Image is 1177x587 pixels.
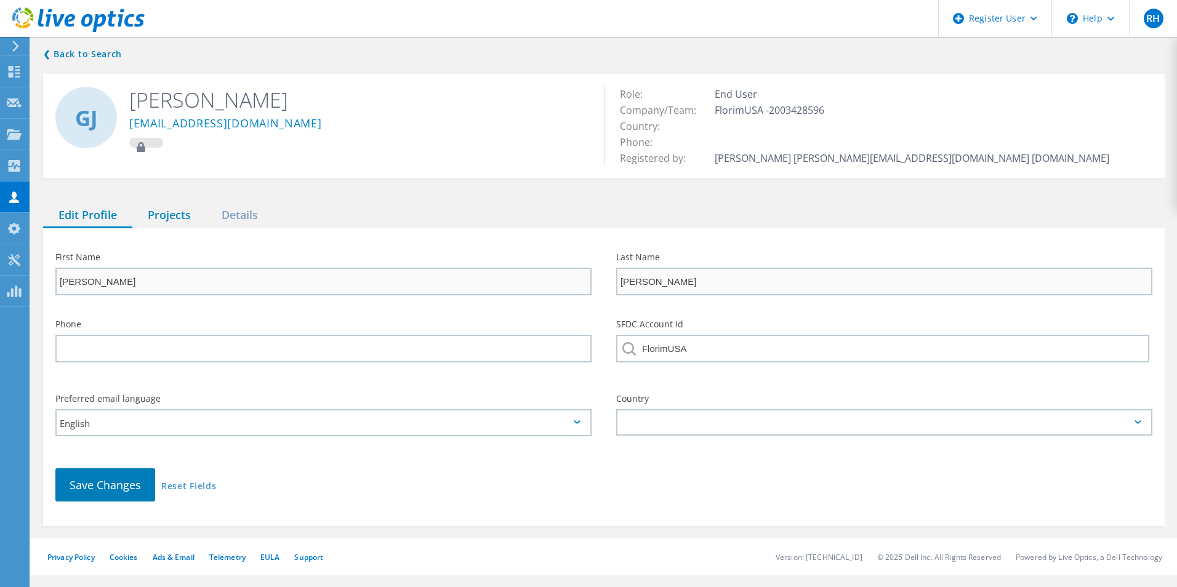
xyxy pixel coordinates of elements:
[70,477,141,492] span: Save Changes
[616,320,1152,329] label: SFDC Account Id
[712,150,1112,166] td: [PERSON_NAME] [PERSON_NAME][EMAIL_ADDRESS][DOMAIN_NAME] [DOMAIN_NAME]
[55,468,155,501] button: Save Changes
[1067,13,1078,24] svg: \n
[132,203,206,228] div: Projects
[43,203,132,228] div: Edit Profile
[55,320,592,329] label: Phone
[620,135,665,149] span: Phone:
[55,253,592,262] label: First Name
[620,103,709,117] span: Company/Team:
[776,552,862,562] li: Version: [TECHNICAL_ID]
[877,552,1001,562] li: © 2025 Dell Inc. All Rights Reserved
[206,203,273,228] div: Details
[75,107,98,129] span: GJ
[55,394,592,403] label: Preferred email language
[153,552,195,562] a: Ads & Email
[161,482,216,492] a: Reset Fields
[1146,14,1160,23] span: RH
[110,552,138,562] a: Cookies
[260,552,279,562] a: EULA
[712,86,1112,102] td: End User
[620,151,698,165] span: Registered by:
[1016,552,1162,562] li: Powered by Live Optics, a Dell Technology
[209,552,246,562] a: Telemetry
[43,47,122,62] a: Back to search
[129,118,322,130] a: [EMAIL_ADDRESS][DOMAIN_NAME]
[12,26,145,34] a: Live Optics Dashboard
[715,103,837,117] span: FlorimUSA -2003428596
[616,394,1152,403] label: Country
[294,552,323,562] a: Support
[129,86,585,113] h2: [PERSON_NAME]
[616,253,1152,262] label: Last Name
[620,119,672,133] span: Country:
[620,87,655,101] span: Role:
[47,552,95,562] a: Privacy Policy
